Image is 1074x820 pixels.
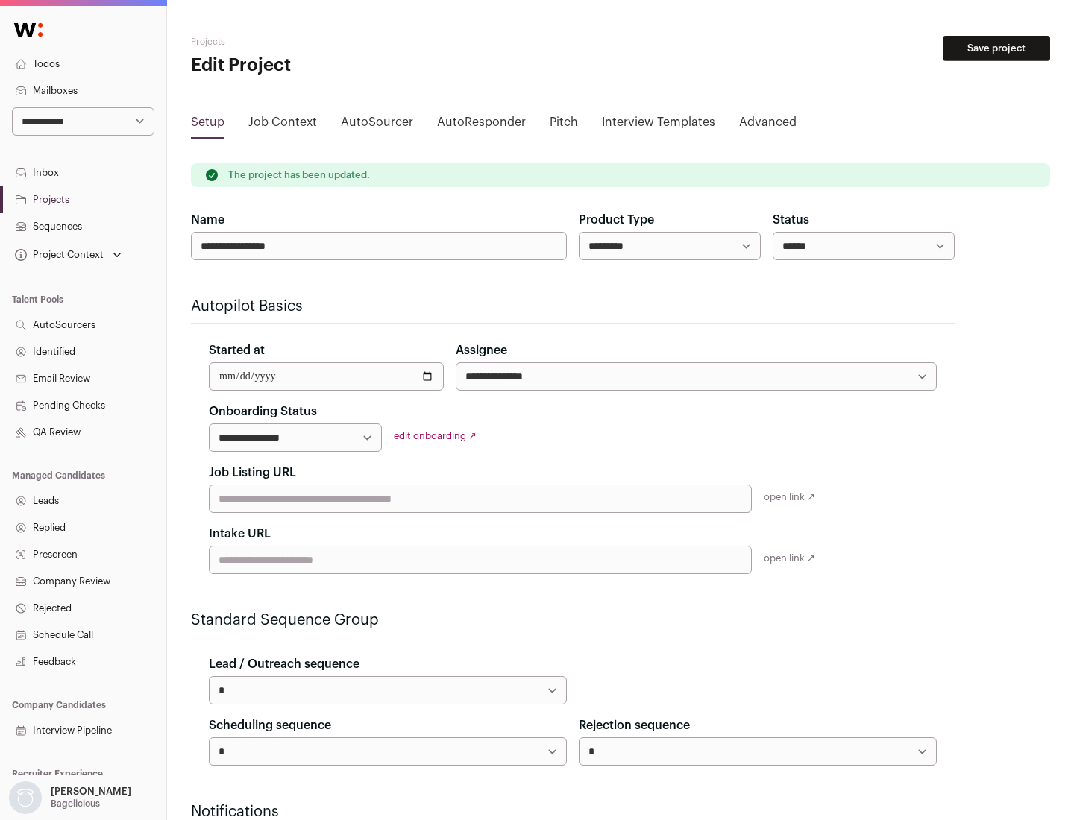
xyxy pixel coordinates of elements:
a: AutoResponder [437,113,526,137]
label: Onboarding Status [209,403,317,420]
a: Pitch [550,113,578,137]
label: Name [191,211,224,229]
p: [PERSON_NAME] [51,786,131,798]
img: Wellfound [6,15,51,45]
label: Rejection sequence [579,716,690,734]
label: Status [773,211,809,229]
a: Advanced [739,113,797,137]
button: Save project [943,36,1050,61]
a: AutoSourcer [341,113,413,137]
div: Project Context [12,249,104,261]
p: Bagelicious [51,798,100,810]
label: Product Type [579,211,654,229]
label: Job Listing URL [209,464,296,482]
a: edit onboarding ↗ [394,431,477,441]
h2: Autopilot Basics [191,296,955,317]
label: Intake URL [209,525,271,543]
img: nopic.png [9,781,42,814]
h1: Edit Project [191,54,477,78]
label: Assignee [456,341,507,359]
a: Job Context [248,113,317,137]
p: The project has been updated. [228,169,370,181]
a: Setup [191,113,224,137]
label: Lead / Outreach sequence [209,655,359,673]
button: Open dropdown [6,781,134,814]
label: Scheduling sequence [209,716,331,734]
button: Open dropdown [12,245,125,265]
h2: Projects [191,36,477,48]
label: Started at [209,341,265,359]
h2: Standard Sequence Group [191,610,955,631]
a: Interview Templates [602,113,715,137]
